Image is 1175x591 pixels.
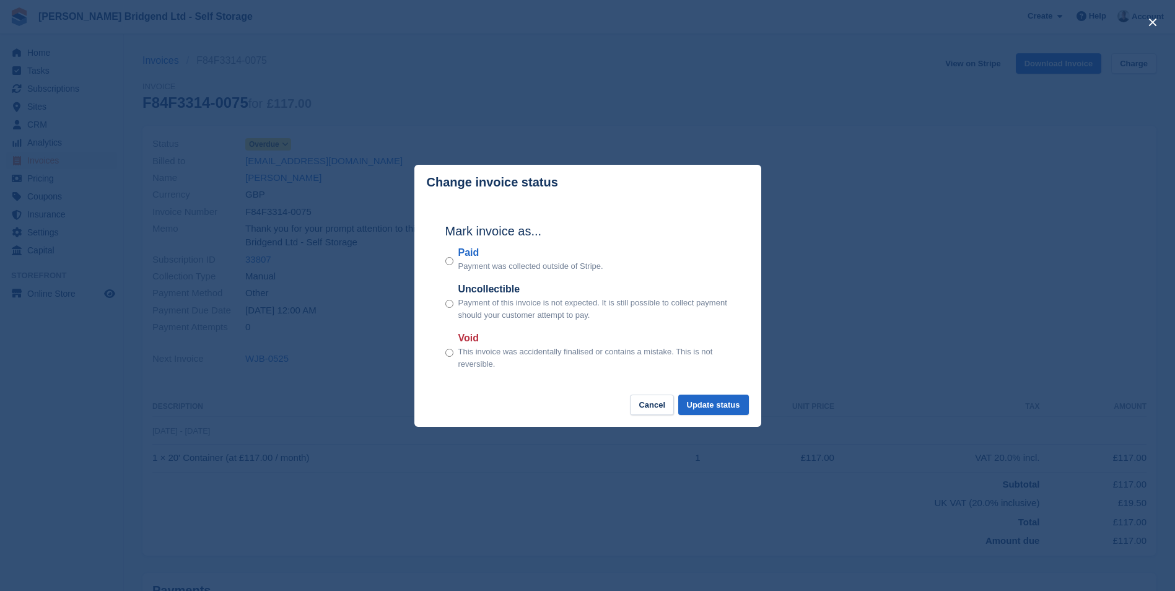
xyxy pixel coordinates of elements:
p: Payment was collected outside of Stripe. [458,260,603,273]
button: Cancel [630,395,674,415]
button: close [1143,12,1163,32]
h2: Mark invoice as... [445,222,730,240]
p: Change invoice status [427,175,558,190]
label: Uncollectible [458,282,730,297]
button: Update status [678,395,749,415]
label: Paid [458,245,603,260]
p: Payment of this invoice is not expected. It is still possible to collect payment should your cust... [458,297,730,321]
p: This invoice was accidentally finalised or contains a mistake. This is not reversible. [458,346,730,370]
label: Void [458,331,730,346]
